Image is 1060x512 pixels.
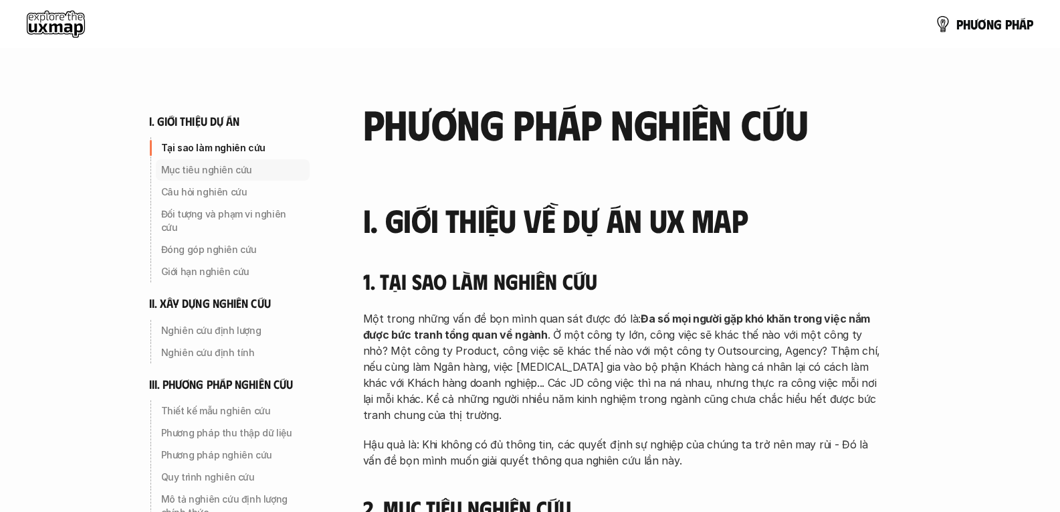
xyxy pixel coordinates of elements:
[363,311,885,423] p: Một trong những vấn đề bọn mình quan sát được đó là: . Ở một công ty lớn, công việc sẽ khác thế n...
[149,466,310,488] a: Quy trình nghiên cứu
[363,100,885,146] h2: phương pháp nghiên cứu
[161,141,304,155] p: Tại sao làm nghiên cứu
[149,342,310,363] a: Nghiên cứu định tính
[1027,17,1033,31] span: p
[149,137,310,159] a: Tại sao làm nghiên cứu
[161,163,304,177] p: Mục tiêu nghiên cứu
[149,422,310,444] a: Phương pháp thu thập dữ liệu
[363,203,885,238] h3: I. Giới thiệu về dự án UX Map
[161,471,304,484] p: Quy trình nghiên cứu
[1019,17,1027,31] span: á
[363,268,885,294] h4: 1. Tại sao làm nghiên cứu
[149,159,310,181] a: Mục tiêu nghiên cứu
[161,243,304,256] p: Đóng góp nghiên cứu
[161,448,304,462] p: Phương pháp nghiên cứu
[149,400,310,422] a: Thiết kế mẫu nghiên cứu
[149,377,294,392] h6: iii. phương pháp nghiên cứu
[963,17,970,31] span: h
[161,207,304,234] p: Đối tượng và phạm vi nghiên cứu
[149,203,310,238] a: Đối tượng và phạm vi nghiên cứu
[161,346,304,359] p: Nghiên cứu định tính
[1005,17,1012,31] span: p
[149,296,271,311] h6: ii. xây dựng nghiên cứu
[994,17,1002,31] span: g
[935,11,1033,37] a: phươngpháp
[363,436,885,468] p: Hậu quả là: Khi không có đủ thông tin, các quyết định sự nghiệp của chúng ta trở nên may rủi - Đó...
[149,181,310,203] a: Câu hỏi nghiên cứu
[161,426,304,440] p: Phương pháp thu thập dữ liệu
[149,320,310,341] a: Nghiên cứu định lượng
[161,265,304,278] p: Giới hạn nghiên cứu
[161,324,304,337] p: Nghiên cứu định lượng
[1012,17,1019,31] span: h
[956,17,963,31] span: p
[986,17,994,31] span: n
[161,404,304,418] p: Thiết kế mẫu nghiên cứu
[149,239,310,260] a: Đóng góp nghiên cứu
[149,114,240,129] h6: i. giới thiệu dự án
[161,185,304,199] p: Câu hỏi nghiên cứu
[149,444,310,466] a: Phương pháp nghiên cứu
[149,261,310,282] a: Giới hạn nghiên cứu
[978,17,986,31] span: ơ
[970,17,978,31] span: ư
